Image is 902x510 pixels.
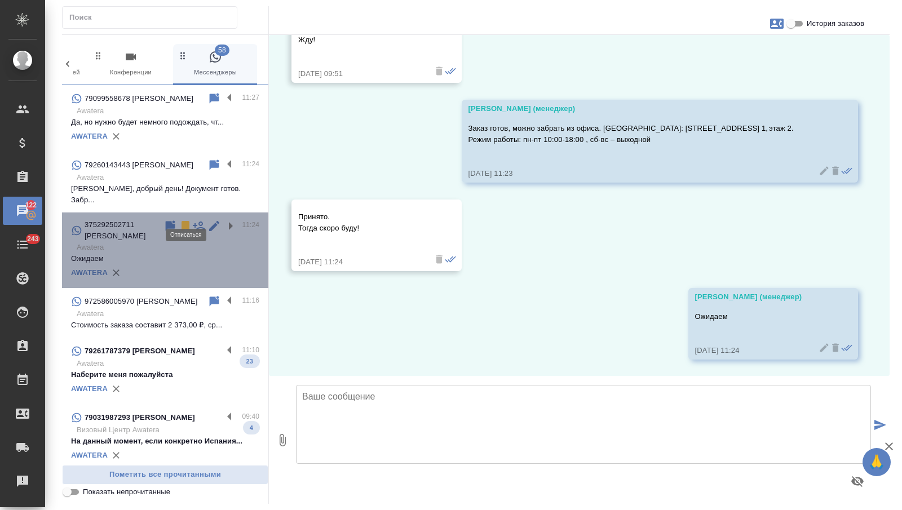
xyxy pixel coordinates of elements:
p: Заказ готов, можно забрать из офиса. [GEOGRAPHIC_DATA]: [STREET_ADDRESS] 1, этаж 2. Режим работы:... [468,123,819,145]
div: 79261787379 [PERSON_NAME]11:10AwateraНаберите меня пожалуйста23AWATERA [62,338,268,404]
span: 23 [240,356,260,367]
p: Awatera [77,105,259,117]
button: Удалить привязку [108,128,125,145]
div: [PERSON_NAME] (менеджер) [695,291,819,303]
div: Пометить непрочитанным [207,295,221,308]
p: Визовый Центр Awatera [77,424,259,436]
p: Да, но нужно будет немного подождать, чт... [71,117,259,128]
p: 11:24 [242,158,259,170]
p: [PERSON_NAME], добрый день! Документ готов. Забр... [71,183,259,206]
span: Мессенджеры [178,50,253,78]
p: 79260143443 [PERSON_NAME] [85,159,193,171]
div: [PERSON_NAME] (менеджер) [468,103,819,114]
span: 🙏 [867,450,886,474]
div: Пометить непрочитанным [207,158,221,172]
div: 375292502711 [PERSON_NAME]11:24AwateraОжидаемAWATERA [62,212,268,288]
div: [DATE] 09:51 [298,68,422,79]
a: 243 [3,230,42,259]
div: 79099558678 [PERSON_NAME]11:27AwateraДа, но нужно будет немного подождать, чт...AWATERA [62,85,268,152]
p: 11:24 [242,219,259,230]
button: Предпросмотр [844,468,871,495]
button: Заявки [763,10,790,37]
div: [DATE] 11:23 [468,168,819,179]
input: Поиск [69,10,237,25]
span: Пометить все прочитанными [68,468,262,481]
a: AWATERA [71,451,108,459]
span: Конференции [93,50,169,78]
button: Удалить привязку [108,380,125,397]
p: 11:10 [242,344,259,356]
a: AWATERA [71,268,108,277]
p: Awatera [77,172,259,183]
p: Awatera [77,358,259,369]
span: Показать непрочитанные [83,486,170,498]
div: [DATE] 11:24 [298,256,422,268]
span: 58 [215,45,229,56]
p: Awatera [77,242,259,253]
p: 79031987293 [PERSON_NAME] [85,412,195,423]
p: 79099558678 [PERSON_NAME] [85,93,193,104]
svg: Зажми и перетащи, чтобы поменять порядок вкладок [93,50,104,61]
p: 79261787379 [PERSON_NAME] [85,345,195,357]
p: Принято. Тогда скоро буду! [298,211,422,234]
p: 11:27 [242,92,259,103]
span: 4 [243,422,260,433]
a: AWATERA [71,384,108,393]
div: 79031987293 [PERSON_NAME]09:40Визовый Центр AwateraНа данный момент, если конкретно Испания...4AW... [62,404,268,471]
button: Удалить привязку [108,447,125,464]
p: Ожидаем [695,311,819,322]
p: Awatera [77,308,259,320]
button: Пометить все прочитанными [62,465,268,485]
a: AWATERA [71,132,108,140]
p: 11:16 [242,295,259,306]
p: Стоимость заказа составит 2 373,00 ₽, ср... [71,320,259,331]
button: 🙏 [863,448,891,476]
div: Пометить непрочитанным [207,92,221,105]
a: 122 [3,197,42,225]
div: 972586005970 [PERSON_NAME]11:16AwateraСтоимость заказа составит 2 373,00 ₽, ср... [62,288,268,338]
p: Ожидаем [71,253,259,264]
span: 122 [19,199,44,211]
div: [DATE] 11:24 [695,345,819,356]
p: На данный момент, если конкретно Испания... [71,436,259,447]
svg: Зажми и перетащи, чтобы поменять порядок вкладок [178,50,188,61]
p: 375292502711 [PERSON_NAME] [85,219,163,242]
span: История заказов [807,18,864,29]
button: Удалить привязку [108,264,125,281]
div: 79260143443 [PERSON_NAME]11:24Awatera[PERSON_NAME], добрый день! Документ готов. Забр... [62,152,268,212]
p: Наберите меня пожалуйста [71,369,259,380]
span: 243 [20,233,46,245]
p: 972586005970 [PERSON_NAME] [85,296,197,307]
p: 09:40 [242,411,259,422]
